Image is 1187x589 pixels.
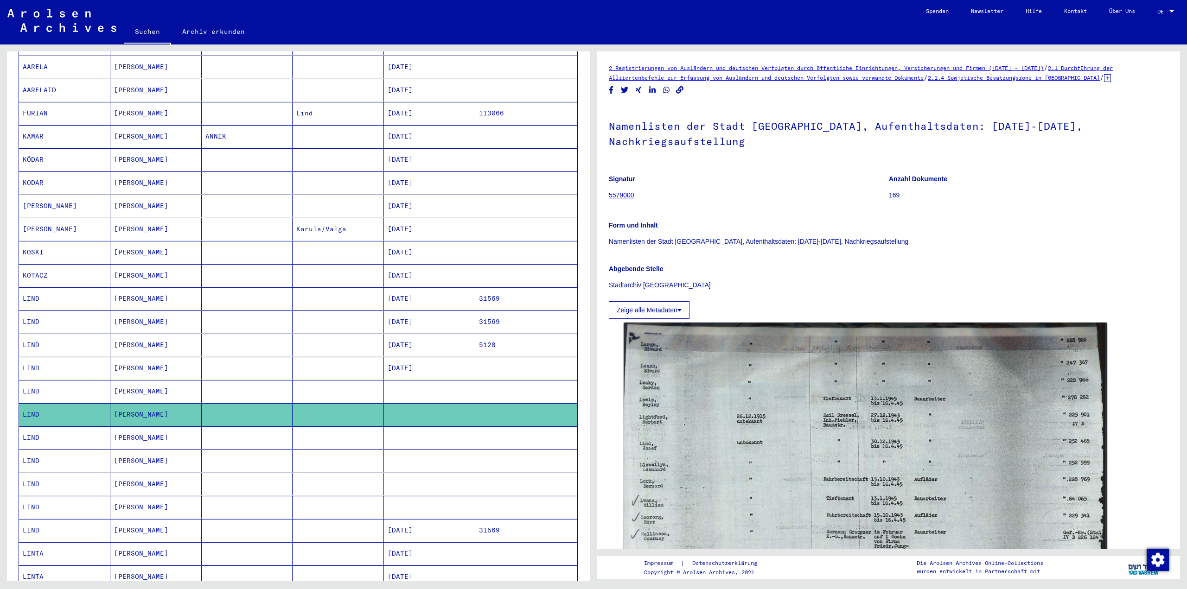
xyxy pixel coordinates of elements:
mat-cell: [PERSON_NAME] [110,79,202,101]
img: Arolsen_neg.svg [7,9,116,32]
mat-cell: [PERSON_NAME] [110,380,202,403]
a: 2 Registrierungen von Ausländern und deutschen Verfolgten durch öffentliche Einrichtungen, Versic... [609,64,1044,71]
mat-cell: LIND [19,519,110,542]
mat-cell: [PERSON_NAME] [110,102,202,125]
mat-cell: AARELA [19,56,110,78]
mat-cell: KOSKI [19,241,110,264]
mat-cell: LIND [19,380,110,403]
mat-cell: [PERSON_NAME] [110,287,202,310]
mat-cell: [PERSON_NAME] [110,357,202,380]
mat-cell: 31569 [475,519,577,542]
mat-cell: [DATE] [384,565,475,588]
a: Archiv erkunden [171,20,256,43]
mat-cell: [PERSON_NAME] [110,148,202,171]
button: Copy link [675,84,685,96]
mat-cell: [PERSON_NAME] [110,264,202,287]
mat-cell: Karula/Valga [293,218,384,241]
b: Abgebende Stelle [609,265,663,272]
mat-cell: [DATE] [384,171,475,194]
mat-cell: LINTA [19,542,110,565]
div: | [644,558,768,568]
mat-cell: LIND [19,334,110,356]
b: Form und Inhalt [609,222,658,229]
mat-cell: [PERSON_NAME] [110,403,202,426]
mat-cell: [DATE] [384,102,475,125]
h1: Namenlisten der Stadt [GEOGRAPHIC_DATA], Aufenthaltsdaten: [DATE]-[DATE], Nachkriegsaufstellung [609,105,1168,161]
mat-cell: [DATE] [384,310,475,333]
mat-cell: LIND [19,426,110,449]
button: Share on WhatsApp [662,84,671,96]
button: Share on Facebook [606,84,616,96]
span: / [1100,73,1104,82]
p: Namenlisten der Stadt [GEOGRAPHIC_DATA], Aufenthaltsdaten: [DATE]-[DATE], Nachkriegsaufstellung [609,237,1168,247]
mat-cell: LIND [19,450,110,472]
mat-cell: [DATE] [384,56,475,78]
mat-cell: [PERSON_NAME] [110,565,202,588]
span: DE [1157,8,1168,15]
mat-cell: [PERSON_NAME] [110,450,202,472]
mat-cell: [PERSON_NAME] [110,496,202,519]
mat-cell: LIND [19,287,110,310]
a: Impressum [644,558,681,568]
a: 2.1.4 Sowjetische Besatzungszone in [GEOGRAPHIC_DATA] [928,74,1100,81]
a: Datenschutzerklärung [685,558,768,568]
mat-cell: ANNIK [202,125,293,148]
mat-cell: LIND [19,310,110,333]
p: Copyright © Arolsen Archives, 2021 [644,568,768,576]
p: 169 [889,190,1168,200]
div: Zustimmung ändern [1146,548,1168,570]
mat-cell: [PERSON_NAME] [110,473,202,495]
mat-cell: [DATE] [384,148,475,171]
mat-cell: Lind [293,102,384,125]
mat-cell: LIND [19,473,110,495]
mat-cell: 31569 [475,310,577,333]
p: Stadtarchiv [GEOGRAPHIC_DATA] [609,280,1168,290]
mat-cell: 5128 [475,334,577,356]
mat-cell: FURIAN [19,102,110,125]
mat-cell: [DATE] [384,125,475,148]
p: wurden entwickelt in Partnerschaft mit [917,567,1043,576]
mat-cell: [PERSON_NAME] [110,310,202,333]
mat-cell: [DATE] [384,287,475,310]
img: Zustimmung ändern [1147,549,1169,571]
mat-cell: [PERSON_NAME] [110,195,202,217]
mat-cell: 31569 [475,287,577,310]
a: 5579000 [609,191,634,199]
mat-cell: [PERSON_NAME] [110,171,202,194]
mat-cell: [PERSON_NAME] [110,241,202,264]
button: Share on Twitter [620,84,630,96]
mat-cell: AARELAID [19,79,110,101]
p: Die Arolsen Archives Online-Collections [917,559,1043,567]
mat-cell: [PERSON_NAME] [110,334,202,356]
mat-cell: [PERSON_NAME] [19,195,110,217]
mat-cell: [PERSON_NAME] [110,519,202,542]
mat-cell: [DATE] [384,218,475,241]
span: / [924,73,928,82]
mat-cell: [DATE] [384,79,475,101]
mat-cell: LIND [19,403,110,426]
mat-cell: [DATE] [384,334,475,356]
mat-cell: [DATE] [384,241,475,264]
mat-cell: LIND [19,357,110,380]
button: Share on Xing [634,84,644,96]
mat-cell: KÖDAR [19,148,110,171]
button: Share on LinkedIn [648,84,657,96]
mat-cell: [DATE] [384,195,475,217]
mat-cell: [PERSON_NAME] [110,218,202,241]
mat-cell: [PERSON_NAME] [110,426,202,449]
mat-cell: 113066 [475,102,577,125]
mat-cell: [PERSON_NAME] [110,542,202,565]
mat-cell: [DATE] [384,542,475,565]
mat-cell: KAMAR [19,125,110,148]
mat-cell: [PERSON_NAME] [110,125,202,148]
mat-cell: [DATE] [384,357,475,380]
img: yv_logo.png [1126,556,1161,579]
mat-cell: KODAR [19,171,110,194]
b: Anzahl Dokumente [889,175,947,183]
button: Zeige alle Metadaten [609,301,689,319]
a: Suchen [124,20,171,44]
mat-cell: [PERSON_NAME] [110,56,202,78]
mat-cell: KOTACZ [19,264,110,287]
mat-cell: [PERSON_NAME] [19,218,110,241]
mat-cell: [DATE] [384,264,475,287]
